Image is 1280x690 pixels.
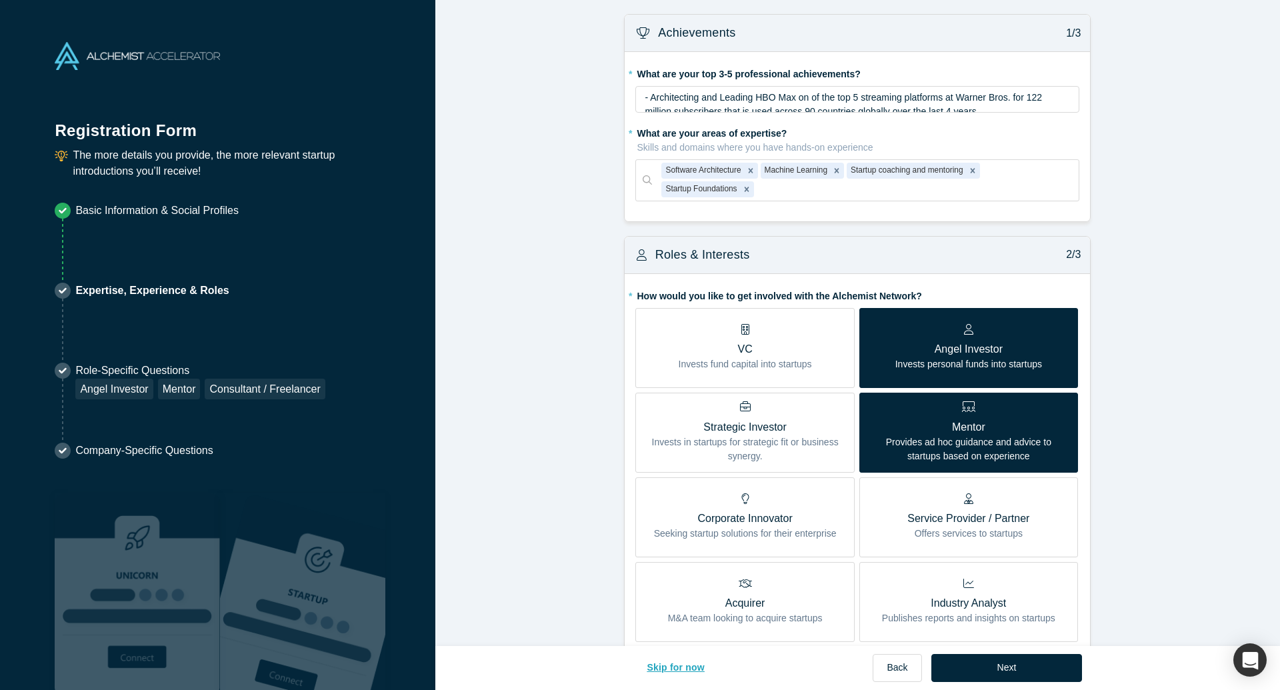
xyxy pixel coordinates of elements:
[75,363,325,379] p: Role-Specific Questions
[635,122,1079,155] label: What are your areas of expertise?
[645,92,1044,117] span: - Architecting and Leading HBO Max on of the top 5 streaming platforms at Warner Bros. for 122 mi...
[679,357,812,371] p: Invests fund capital into startups
[637,141,1079,155] p: Skills and domains where you have hands-on experience
[645,91,1071,117] div: rdw-editor
[873,654,921,682] button: Back
[55,42,220,70] img: Alchemist Accelerator Logo
[743,163,758,179] div: Remove Software Architecture
[847,163,965,179] div: Startup coaching and mentoring
[55,105,380,143] h1: Registration Form
[75,443,213,459] p: Company-Specific Questions
[635,285,1079,303] label: How would you like to get involved with the Alchemist Network?
[668,611,823,625] p: M&A team looking to acquire startups
[55,493,220,690] img: Robust Technologies
[895,357,1042,371] p: Invests personal funds into startups
[75,379,153,399] div: Angel Investor
[869,435,1068,463] p: Provides ad hoc guidance and advice to startups based on experience
[739,181,754,197] div: Remove Startup Foundations
[907,511,1029,527] p: Service Provider / Partner
[654,527,837,541] p: Seeking startup solutions for their enterprise
[635,63,1079,81] label: What are your top 3-5 professional achievements?
[668,595,823,611] p: Acquirer
[661,163,743,179] div: Software Architecture
[895,341,1042,357] p: Angel Investor
[220,493,385,690] img: Prism AI
[655,246,750,264] h3: Roles & Interests
[73,147,380,179] p: The more details you provide, the more relevant startup introductions you’ll receive!
[882,611,1055,625] p: Publishes reports and insights on startups
[645,419,844,435] p: Strategic Investor
[205,379,325,399] div: Consultant / Freelancer
[869,419,1068,435] p: Mentor
[679,341,812,357] p: VC
[761,163,830,179] div: Machine Learning
[829,163,844,179] div: Remove Machine Learning
[635,86,1079,113] div: rdw-wrapper
[75,203,239,219] p: Basic Information & Social Profiles
[1059,247,1081,263] p: 2/3
[661,181,739,197] div: Startup Foundations
[907,527,1029,541] p: Offers services to startups
[965,163,980,179] div: Remove Startup coaching and mentoring
[931,654,1083,682] button: Next
[158,379,201,399] div: Mentor
[633,654,719,682] button: Skip for now
[882,595,1055,611] p: Industry Analyst
[75,283,229,299] p: Expertise, Experience & Roles
[658,24,735,42] h3: Achievements
[654,511,837,527] p: Corporate Innovator
[645,435,844,463] p: Invests in startups for strategic fit or business synergy.
[1059,25,1081,41] p: 1/3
